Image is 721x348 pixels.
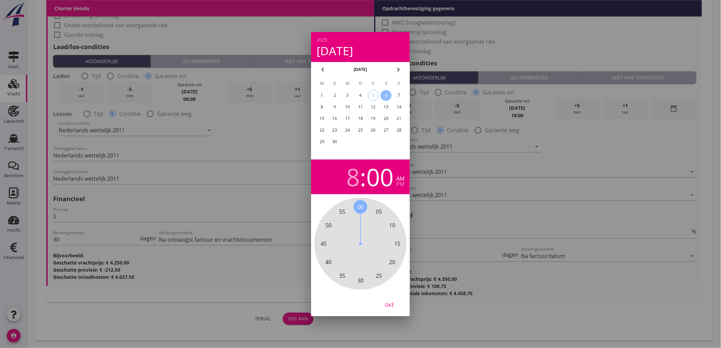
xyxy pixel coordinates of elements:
button: 22 [317,125,327,136]
button: 29 [317,136,327,147]
th: D [329,78,341,89]
span: 00 [357,203,364,211]
button: 17 [342,113,353,124]
button: 14 [394,102,404,112]
span: 50 [325,221,332,229]
button: 13 [381,102,392,112]
span: 35 [339,271,345,279]
th: Z [380,78,393,89]
span: 25 [376,271,382,279]
button: 15 [317,113,327,124]
th: Z [393,78,405,89]
span: 40 [325,258,332,266]
div: 5 [368,90,379,101]
span: 10 [389,221,396,229]
button: 28 [394,125,404,136]
i: chevron_right [394,65,402,74]
div: Oké [380,301,399,308]
span: 55 [339,208,345,216]
button: 11 [355,102,366,112]
th: M [316,78,328,89]
button: 4 [355,90,366,101]
th: W [341,78,354,89]
i: chevron_left [319,65,327,74]
button: 5 [368,90,379,101]
button: 30 [329,136,340,147]
button: 16 [329,113,340,124]
button: 23 [329,125,340,136]
div: pm [396,181,404,187]
span: 45 [321,240,327,248]
button: 19 [368,113,379,124]
th: D [354,78,367,89]
button: 6 [381,90,392,101]
div: [DATE] [317,45,404,57]
button: 24 [342,125,353,136]
button: 10 [342,102,353,112]
span: 30 [357,276,364,285]
button: 3 [342,90,353,101]
button: 18 [355,113,366,124]
span: : [360,165,366,189]
div: 8 [346,165,360,189]
button: 8 [317,102,327,112]
button: 2 [329,90,340,101]
button: Oké [374,299,404,311]
button: 20 [381,113,392,124]
button: 1 [317,90,327,101]
div: 00 [366,165,394,189]
button: 27 [381,125,392,136]
div: am [396,176,404,181]
div: 2025 [317,37,404,42]
button: 12 [368,102,379,112]
button: [DATE] [352,64,369,75]
button: 9 [329,102,340,112]
th: V [367,78,380,89]
button: 21 [394,113,404,124]
span: 05 [376,208,382,216]
span: 15 [394,240,400,248]
span: 20 [389,258,396,266]
button: 25 [355,125,366,136]
button: 7 [394,90,404,101]
button: 26 [368,125,379,136]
